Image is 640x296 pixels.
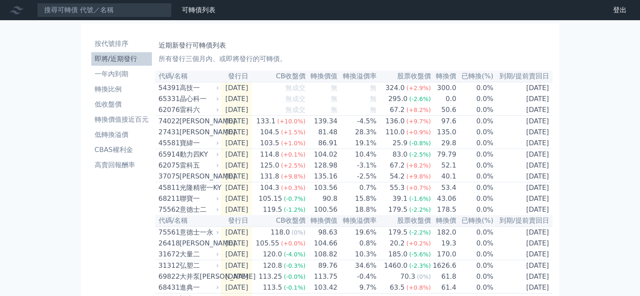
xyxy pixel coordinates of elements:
div: 75561 [159,227,178,237]
td: [DATE] [494,160,552,171]
td: [DATE] [494,182,552,194]
div: 62076 [159,105,178,115]
a: 可轉債列表 [182,6,215,14]
td: 90.8 [306,193,338,204]
td: 0.8% [338,238,377,249]
div: 晶心科一 [180,94,218,104]
li: 轉換價值接近百元 [91,115,152,125]
span: (+8.2%) [406,107,431,113]
span: (-0.1%) [284,284,305,291]
td: 19.1% [338,138,377,149]
td: 0.0% [457,227,494,238]
td: 79.79 [431,149,457,160]
th: 股票收盤價 [377,71,431,82]
div: [PERSON_NAME] [180,238,218,248]
a: 高賣回報酬率 [91,158,152,172]
div: 68431 [159,283,178,293]
div: 45581 [159,138,178,148]
th: 發行日 [221,215,252,227]
div: 119.5 [261,205,284,215]
th: 轉換價 [431,215,457,227]
td: 0.0% [457,171,494,182]
div: [PERSON_NAME] [180,171,218,181]
div: 光隆精密一KY [180,183,218,193]
a: 轉換比例 [91,83,152,96]
td: [DATE] [221,138,252,149]
span: (+0.2%) [406,240,431,247]
span: (+0.1%) [281,151,305,158]
div: 104.3 [258,183,281,193]
span: 無成交 [285,95,305,103]
div: 45811 [159,183,178,193]
td: [DATE] [221,160,252,171]
span: (+10.0%) [277,118,305,125]
td: 178.5 [431,204,457,215]
th: 已轉換(%) [457,71,494,82]
td: [DATE] [494,249,552,260]
span: (-1.2%) [284,206,305,213]
td: 0.0% [457,193,494,204]
td: 103.42 [306,282,338,293]
span: (-2.6%) [409,96,431,102]
div: 1460.0 [382,261,409,271]
td: [DATE] [494,138,552,149]
td: 61.4 [431,282,457,293]
td: [DATE] [494,82,552,93]
td: 103.56 [306,182,338,194]
td: [DATE] [494,149,552,160]
td: 100.56 [306,204,338,215]
span: 無 [370,95,377,103]
th: CB收盤價 [252,71,306,82]
span: (+1.0%) [281,140,305,147]
th: 轉換價值 [306,215,338,227]
td: 113.75 [306,271,338,282]
div: 69822 [159,272,178,282]
div: 75562 [159,205,178,215]
div: 55.3 [388,183,406,193]
td: 29.8 [431,138,457,149]
span: (-5.6%) [409,251,431,258]
td: [DATE] [494,282,552,293]
td: 0.0% [457,138,494,149]
span: (+0.7%) [406,184,431,191]
div: 31312 [159,261,178,271]
td: [DATE] [221,204,252,215]
td: 135.16 [306,171,338,182]
span: 無成交 [285,84,305,92]
td: 0.0% [457,249,494,260]
div: 54.2 [388,171,406,181]
td: [DATE] [494,127,552,138]
td: [DATE] [494,171,552,182]
td: 0.0% [457,282,494,293]
td: 0.0% [457,204,494,215]
td: [DATE] [494,227,552,238]
td: 0.0% [457,260,494,272]
div: 125.0 [258,160,281,171]
td: -3.1% [338,160,377,171]
div: 聯寶一 [180,194,218,204]
span: (-2.3%) [409,262,431,269]
td: 135.0 [431,127,457,138]
div: 63.5 [388,283,406,293]
li: 轉換比例 [91,84,152,94]
div: 74022 [159,116,178,126]
div: 131.8 [258,171,281,181]
td: 0.0% [457,271,494,282]
td: 0.0% [457,182,494,194]
td: -4.5% [338,116,377,127]
div: 179.5 [387,227,409,237]
div: [PERSON_NAME] [180,116,218,126]
span: (+2.9%) [406,85,431,91]
td: 0.0% [457,127,494,138]
input: 搜尋可轉債 代號／名稱 [37,3,172,17]
th: 代碼/名稱 [155,215,221,227]
td: 43.06 [431,193,457,204]
a: 按代號排序 [91,37,152,51]
div: 65331 [159,94,178,104]
div: 110.0 [384,127,406,137]
td: 0.0% [457,116,494,127]
li: 即將/近期發行 [91,54,152,64]
td: [DATE] [494,238,552,249]
div: 105.55 [254,238,281,248]
td: 104.02 [306,149,338,160]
